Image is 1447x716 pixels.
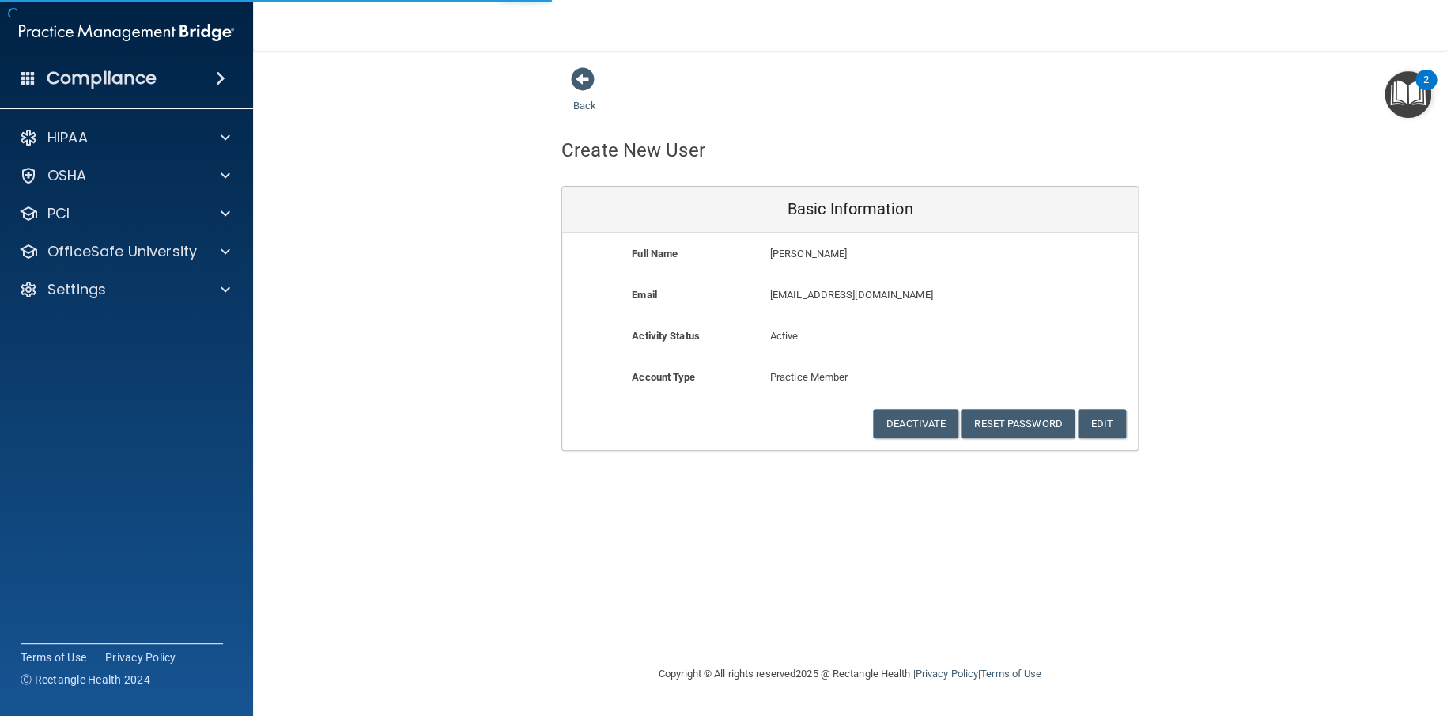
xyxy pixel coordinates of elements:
[1368,607,1428,667] iframe: Drift Widget Chat Controller
[561,649,1139,699] div: Copyright © All rights reserved 2025 @ Rectangle Health | |
[47,128,88,147] p: HIPAA
[770,327,931,346] p: Active
[562,187,1138,233] div: Basic Information
[105,650,176,665] a: Privacy Policy
[21,650,86,665] a: Terms of Use
[561,140,705,161] h4: Create New User
[573,81,596,112] a: Back
[19,242,230,261] a: OfficeSafe University
[915,668,977,680] a: Privacy Policy
[47,242,197,261] p: OfficeSafe University
[47,204,70,223] p: PCI
[632,289,657,301] b: Email
[19,17,234,48] img: PMB logo
[47,280,106,299] p: Settings
[19,128,230,147] a: HIPAA
[770,244,1022,263] p: [PERSON_NAME]
[980,668,1041,680] a: Terms of Use
[21,672,150,688] span: Ⓒ Rectangle Health 2024
[961,409,1075,438] button: Reset Password
[632,248,678,260] b: Full Name
[770,286,1022,305] p: [EMAIL_ADDRESS][DOMAIN_NAME]
[1423,80,1429,100] div: 2
[770,368,931,387] p: Practice Member
[47,166,87,185] p: OSHA
[873,409,958,438] button: Deactivate
[632,330,700,342] b: Activity Status
[19,280,230,299] a: Settings
[1078,409,1126,438] button: Edit
[19,166,230,185] a: OSHA
[1385,71,1431,118] button: Open Resource Center, 2 new notifications
[632,371,695,383] b: Account Type
[19,204,230,223] a: PCI
[47,67,157,89] h4: Compliance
